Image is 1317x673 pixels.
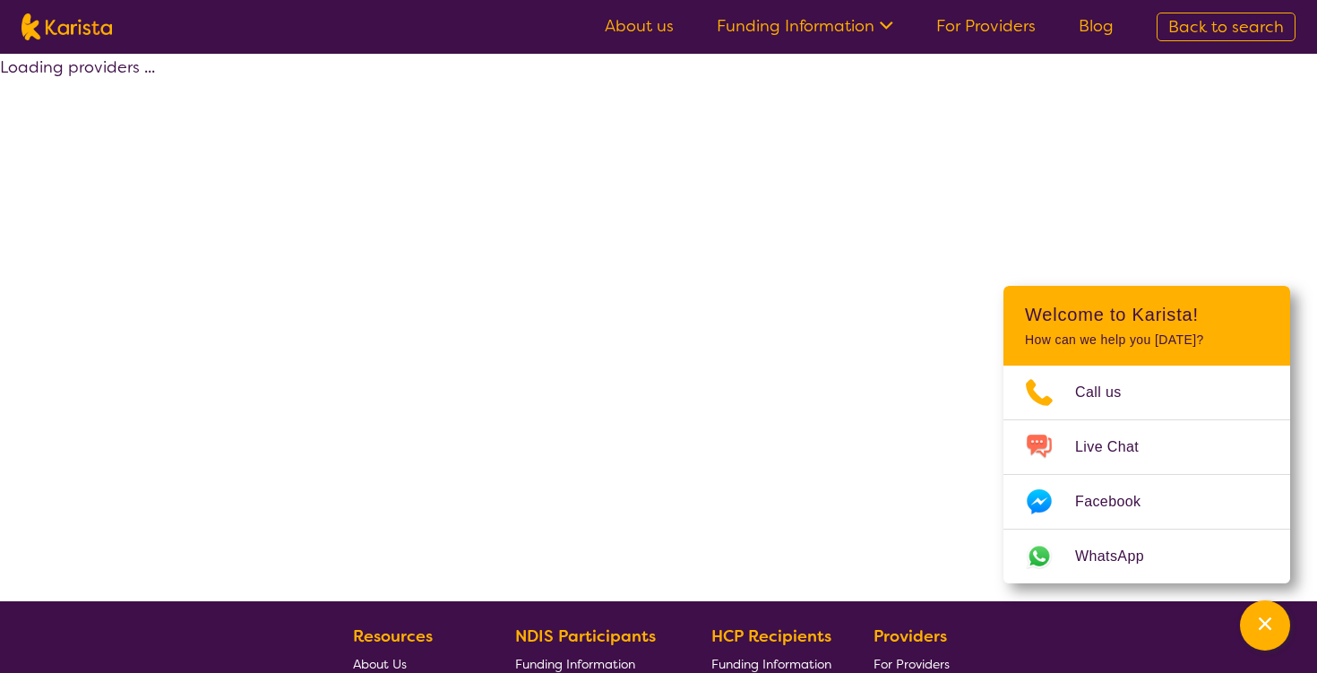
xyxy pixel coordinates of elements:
[1003,286,1290,583] div: Channel Menu
[1025,304,1269,325] h2: Welcome to Karista!
[353,626,433,647] b: Resources
[515,626,656,647] b: NDIS Participants
[1075,379,1143,406] span: Call us
[1075,434,1160,461] span: Live Chat
[1157,13,1295,41] a: Back to search
[605,15,674,37] a: About us
[711,656,831,672] span: Funding Information
[1079,15,1114,37] a: Blog
[1240,600,1290,651] button: Channel Menu
[1025,332,1269,348] p: How can we help you [DATE]?
[353,656,407,672] span: About Us
[1075,543,1166,570] span: WhatsApp
[711,626,831,647] b: HCP Recipients
[1003,530,1290,583] a: Web link opens in a new tab.
[22,13,112,40] img: Karista logo
[1003,366,1290,583] ul: Choose channel
[874,626,947,647] b: Providers
[1168,16,1284,38] span: Back to search
[717,15,893,37] a: Funding Information
[1075,488,1162,515] span: Facebook
[515,656,635,672] span: Funding Information
[936,15,1036,37] a: For Providers
[874,656,950,672] span: For Providers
